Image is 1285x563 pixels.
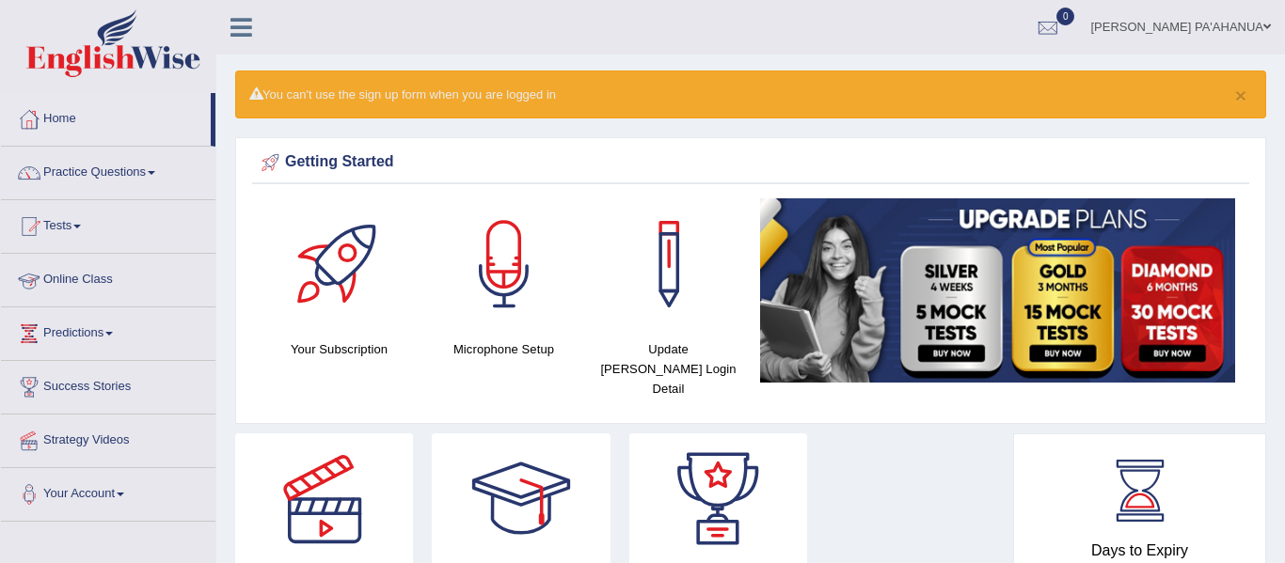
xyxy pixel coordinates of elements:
span: 0 [1056,8,1075,25]
h4: Update [PERSON_NAME] Login Detail [595,339,741,399]
a: Your Account [1,468,215,515]
a: Home [1,93,211,140]
a: Practice Questions [1,147,215,194]
h4: Days to Expiry [1035,542,1245,559]
div: You can't use the sign up form when you are logged in [235,70,1266,118]
img: small5.jpg [760,198,1235,382]
a: Online Class [1,254,215,301]
a: Predictions [1,307,215,354]
a: Tests [1,200,215,247]
h4: Your Subscription [266,339,412,359]
button: × [1235,86,1246,105]
div: Getting Started [257,149,1245,177]
a: Strategy Videos [1,414,215,461]
a: Success Stories [1,361,215,408]
h4: Microphone Setup [431,339,577,359]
